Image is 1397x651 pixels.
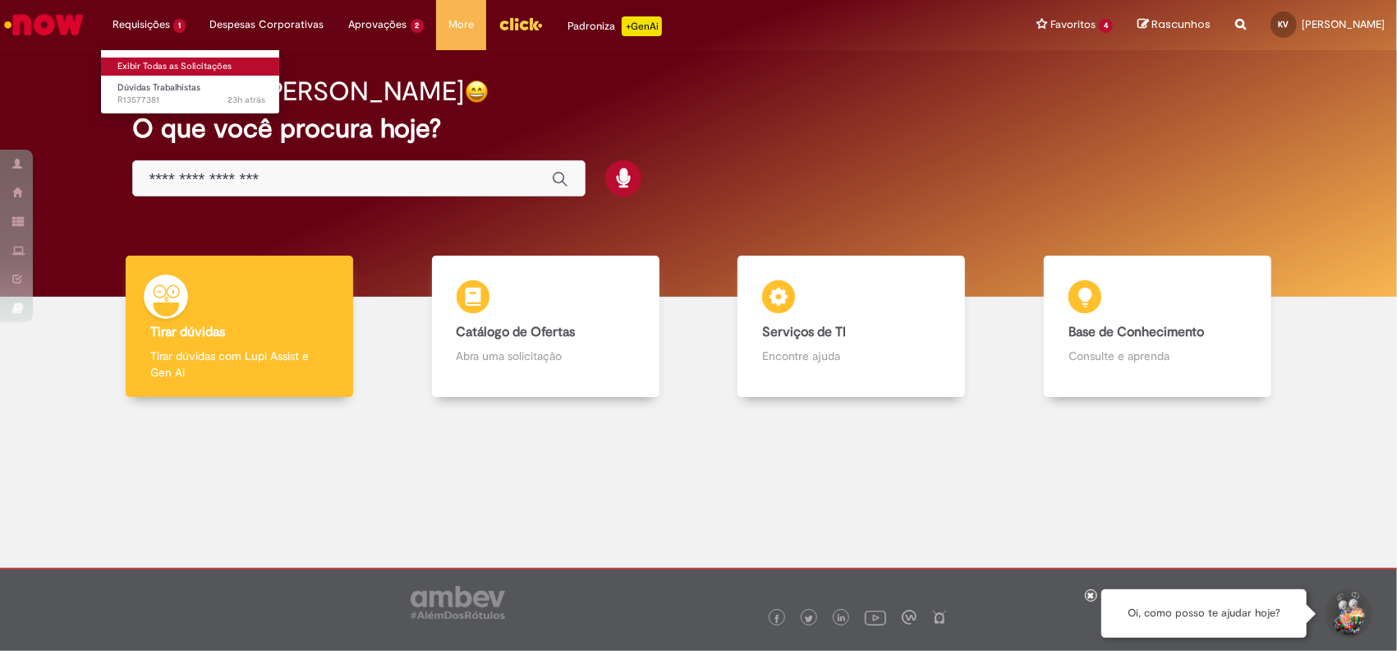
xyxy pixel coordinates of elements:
[465,80,489,104] img: happy-face.png
[1050,16,1096,33] span: Favoritos
[1068,348,1247,364] p: Consulte e aprenda
[1302,17,1385,31] span: [PERSON_NAME]
[838,614,846,624] img: logo_footer_linkedin.png
[132,77,465,106] h2: Boa tarde, [PERSON_NAME]
[865,607,886,628] img: logo_footer_youtube.png
[568,16,662,36] div: Padroniza
[113,16,170,33] span: Requisições
[150,324,225,340] b: Tirar dúvidas
[932,610,947,625] img: logo_footer_naosei.png
[100,49,280,114] ul: Requisições
[101,58,282,76] a: Exibir Todas as Solicitações
[2,8,86,41] img: ServiceNow
[86,256,393,398] a: Tirar dúvidas Tirar dúvidas com Lupi Assist e Gen Ai
[101,79,282,109] a: Aberto R13577381 : Dúvidas Trabalhistas
[762,348,940,364] p: Encontre ajuda
[1101,589,1307,638] div: Oi, como posso te ajudar hoje?
[902,610,917,625] img: logo_footer_workplace.png
[457,348,635,364] p: Abra uma solicitação
[762,324,846,340] b: Serviços de TI
[622,16,662,36] p: +GenAi
[132,114,1266,143] h2: O que você procura hoje?
[1323,589,1372,639] button: Iniciar Conversa de Suporte
[173,19,186,33] span: 1
[210,16,324,33] span: Despesas Corporativas
[1279,19,1289,30] span: KV
[411,19,425,33] span: 2
[448,16,474,33] span: More
[1137,17,1211,33] a: Rascunhos
[1004,256,1311,398] a: Base de Conhecimento Consulte e aprenda
[1151,16,1211,32] span: Rascunhos
[411,586,505,619] img: logo_footer_ambev_rotulo_gray.png
[1099,19,1113,33] span: 4
[699,256,1005,398] a: Serviços de TI Encontre ajuda
[117,94,265,107] span: R13577381
[1068,324,1204,340] b: Base de Conhecimento
[227,94,265,106] span: 23h atrás
[227,94,265,106] time: 29/09/2025 14:43:17
[805,615,813,623] img: logo_footer_twitter.png
[150,348,329,381] p: Tirar dúvidas com Lupi Assist e Gen Ai
[117,81,200,94] span: Dúvidas Trabalhistas
[499,12,543,36] img: click_logo_yellow_360x200.png
[349,16,407,33] span: Aprovações
[393,256,699,398] a: Catálogo de Ofertas Abra uma solicitação
[773,615,781,623] img: logo_footer_facebook.png
[457,324,576,340] b: Catálogo de Ofertas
